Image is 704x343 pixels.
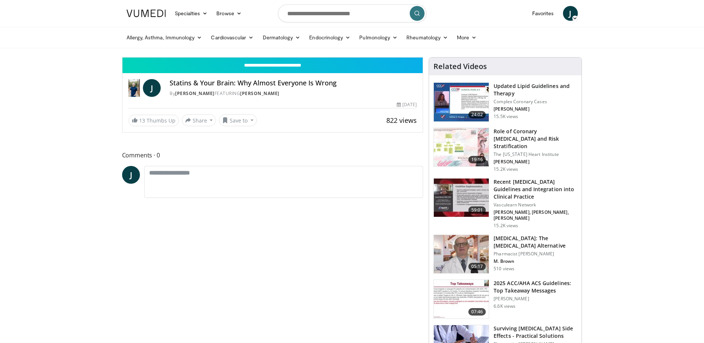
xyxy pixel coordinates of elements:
[494,303,515,309] p: 6.6K views
[494,128,577,150] h3: Role of Coronary [MEDICAL_DATA] and Risk Stratification
[433,62,487,71] h4: Related Videos
[563,6,578,21] a: J
[494,223,518,229] p: 15.2K views
[494,82,577,97] h3: Updated Lipid Guidelines and Therapy
[433,128,577,172] a: 19:16 Role of Coronary [MEDICAL_DATA] and Risk Stratification The [US_STATE] Heart Institute [PER...
[355,30,402,45] a: Pulmonology
[494,296,577,302] p: [PERSON_NAME]
[170,6,212,21] a: Specialties
[494,166,518,172] p: 15.2K views
[494,258,577,264] p: M. Brown
[452,30,481,45] a: More
[434,128,489,167] img: 1efa8c99-7b8a-4ab5-a569-1c219ae7bd2c.150x105_q85_crop-smart_upscale.jpg
[434,235,489,274] img: ce9609b9-a9bf-4b08-84dd-8eeb8ab29fc6.150x105_q85_crop-smart_upscale.jpg
[170,90,417,97] div: By FEATURING
[468,308,486,316] span: 07:46
[434,280,489,318] img: 369ac253-1227-4c00-b4e1-6e957fd240a8.150x105_q85_crop-smart_upscale.jpg
[433,82,577,122] a: 24:02 Updated Lipid Guidelines and Therapy Complex Coronary Cases [PERSON_NAME] 15.5K views
[494,159,577,165] p: [PERSON_NAME]
[258,30,305,45] a: Dermatology
[468,263,486,270] span: 05:17
[143,79,161,97] a: J
[494,266,514,272] p: 510 views
[305,30,355,45] a: Endocrinology
[433,178,577,229] a: 59:01 Recent [MEDICAL_DATA] Guidelines and Integration into Clinical Practice Vasculearn Network ...
[127,10,166,17] img: VuMedi Logo
[397,101,417,108] div: [DATE]
[494,178,577,200] h3: Recent [MEDICAL_DATA] Guidelines and Integration into Clinical Practice
[206,30,258,45] a: Cardiovascular
[128,79,140,97] img: Dr. Jordan Rennicke
[494,106,577,112] p: [PERSON_NAME]
[494,325,577,340] h3: Surviving [MEDICAL_DATA] Side Effects - Practical Solutions
[122,30,207,45] a: Allergy, Asthma, Immunology
[128,115,179,126] a: 13 Thumbs Up
[139,117,145,124] span: 13
[468,156,486,163] span: 19:16
[494,235,577,249] h3: [MEDICAL_DATA]: The [MEDICAL_DATA] Alternative
[494,209,577,221] p: [PERSON_NAME], [PERSON_NAME], [PERSON_NAME]
[434,179,489,217] img: 87825f19-cf4c-4b91-bba1-ce218758c6bb.150x105_q85_crop-smart_upscale.jpg
[433,235,577,274] a: 05:17 [MEDICAL_DATA]: The [MEDICAL_DATA] Alternative Pharmacist [PERSON_NAME] M. Brown 510 views
[434,83,489,121] img: 77f671eb-9394-4acc-bc78-a9f077f94e00.150x105_q85_crop-smart_upscale.jpg
[212,6,246,21] a: Browse
[494,99,577,105] p: Complex Coronary Cases
[122,150,423,160] span: Comments 0
[494,151,577,157] p: The [US_STATE] Heart Institute
[122,166,140,184] a: J
[468,111,486,118] span: 24:02
[402,30,452,45] a: Rheumatology
[182,114,216,126] button: Share
[494,202,577,208] p: Vasculearn Network
[386,116,417,125] span: 822 views
[175,90,215,97] a: [PERSON_NAME]
[528,6,559,21] a: Favorites
[494,251,577,257] p: Pharmacist [PERSON_NAME]
[278,4,426,22] input: Search topics, interventions
[219,114,257,126] button: Save to
[494,280,577,294] h3: 2025 ACC/AHA ACS Guidelines: Top Takeaway Messages
[433,280,577,319] a: 07:46 2025 ACC/AHA ACS Guidelines: Top Takeaway Messages [PERSON_NAME] 6.6K views
[170,79,417,87] h4: Statins & Your Brain: Why Almost Everyone Is Wrong
[240,90,279,97] a: [PERSON_NAME]
[494,114,518,120] p: 15.5K views
[468,206,486,214] span: 59:01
